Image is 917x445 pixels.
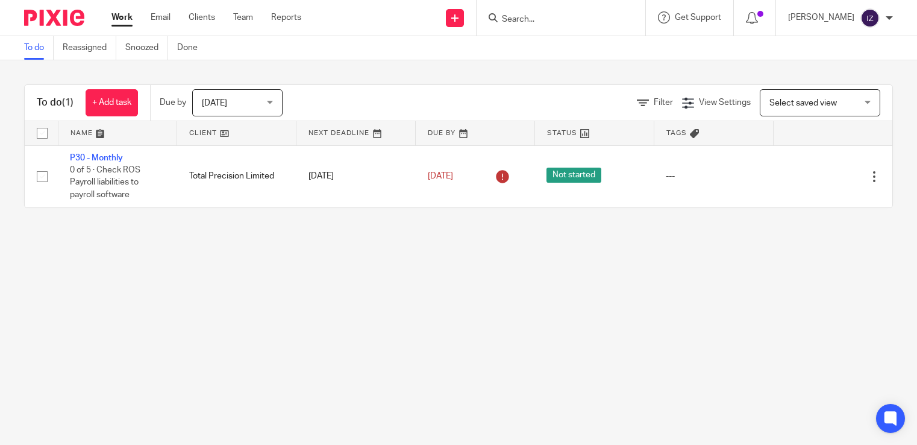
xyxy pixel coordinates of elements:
[125,36,168,60] a: Snoozed
[654,98,673,107] span: Filter
[428,172,453,180] span: [DATE]
[160,96,186,109] p: Due by
[666,130,687,136] span: Tags
[177,145,296,207] td: Total Precision Limited
[769,99,837,107] span: Select saved view
[202,99,227,107] span: [DATE]
[860,8,880,28] img: svg%3E
[70,166,140,199] span: 0 of 5 · Check ROS Payroll liabilities to payroll software
[233,11,253,24] a: Team
[675,13,721,22] span: Get Support
[111,11,133,24] a: Work
[501,14,609,25] input: Search
[177,36,207,60] a: Done
[546,168,601,183] span: Not started
[70,154,123,162] a: P30 - Monthly
[189,11,215,24] a: Clients
[63,36,116,60] a: Reassigned
[37,96,74,109] h1: To do
[271,11,301,24] a: Reports
[666,170,761,182] div: ---
[24,36,54,60] a: To do
[699,98,751,107] span: View Settings
[296,145,416,207] td: [DATE]
[24,10,84,26] img: Pixie
[788,11,854,24] p: [PERSON_NAME]
[151,11,171,24] a: Email
[86,89,138,116] a: + Add task
[62,98,74,107] span: (1)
